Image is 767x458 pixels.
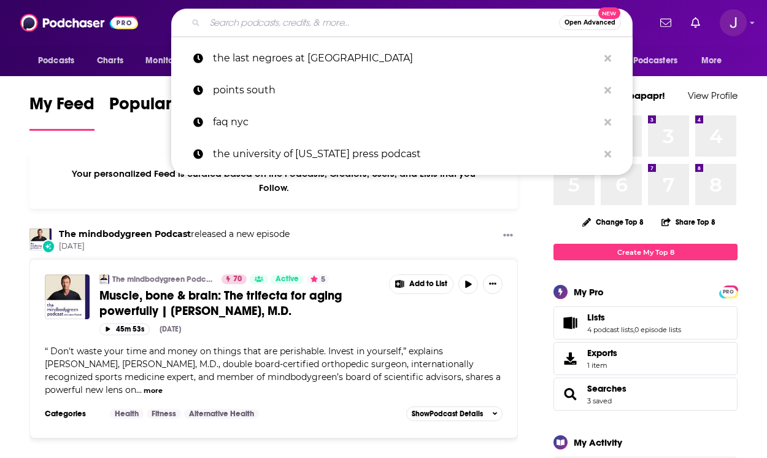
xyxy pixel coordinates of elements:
[171,138,633,170] a: the university of [US_STATE] press podcast
[409,279,447,289] span: Add to List
[720,9,747,36] button: Show profile menu
[97,52,123,69] span: Charts
[693,49,738,72] button: open menu
[565,20,615,26] span: Open Advanced
[587,383,626,394] a: Searches
[29,228,52,250] img: The mindbodygreen Podcast
[587,361,617,370] span: 1 item
[99,288,342,319] span: Muscle, bone & brain: The trifecta for aging powerfully | [PERSON_NAME], M.D.
[390,275,453,293] button: Show More Button
[553,244,738,260] a: Create My Top 8
[145,52,189,69] span: Monitoring
[655,12,676,33] a: Show notifications dropdown
[634,325,681,334] a: 0 episode lists
[109,93,214,122] span: Popular Feed
[720,9,747,36] img: User Profile
[89,49,131,72] a: Charts
[688,90,738,101] a: View Profile
[45,409,100,419] h3: Categories
[661,210,716,234] button: Share Top 8
[59,241,290,252] span: [DATE]
[171,74,633,106] a: points south
[171,106,633,138] a: faq nyc
[59,228,290,240] h3: released a new episode
[59,228,191,239] a: The mindbodygreen Podcast
[29,93,94,131] a: My Feed
[109,93,214,131] a: Popular Feed
[144,386,163,396] button: more
[598,7,620,19] span: New
[29,49,90,72] button: open menu
[213,42,598,74] p: the last negroes at harvard
[233,273,242,285] span: 70
[160,325,181,333] div: [DATE]
[45,274,90,319] img: Muscle, bone & brain: The trifecta for aging powerfully | Vonda Wright, M.D.
[721,287,736,296] a: PRO
[619,52,677,69] span: For Podcasters
[701,52,722,69] span: More
[406,406,503,421] button: ShowPodcast Details
[720,9,747,36] span: Logged in as josephpapapr
[222,274,247,284] a: 70
[42,239,55,253] div: New Episode
[110,409,144,419] a: Health
[553,378,738,411] span: Searches
[574,286,604,298] div: My Pro
[611,49,695,72] button: open menu
[99,288,380,319] a: Muscle, bone & brain: The trifecta for aging powerfully | [PERSON_NAME], M.D.
[587,312,681,323] a: Lists
[213,106,598,138] p: faq nyc
[171,9,633,37] div: Search podcasts, credits, & more...
[38,52,74,69] span: Podcasts
[276,273,299,285] span: Active
[483,274,503,294] button: Show More Button
[553,342,738,375] a: Exports
[587,325,633,334] a: 4 podcast lists
[171,42,633,74] a: the last negroes at [GEOGRAPHIC_DATA]
[213,74,598,106] p: points south
[307,274,329,284] button: 5
[633,325,634,334] span: ,
[559,15,621,30] button: Open AdvancedNew
[558,350,582,367] span: Exports
[99,274,109,284] img: The mindbodygreen Podcast
[553,306,738,340] span: Lists
[558,314,582,332] a: Lists
[45,346,501,395] span: “ Don't waste your time and money on things that are perishable. Invest in yourself,” explains [P...
[271,274,304,284] a: Active
[29,93,94,122] span: My Feed
[29,153,518,209] div: Your personalized Feed is curated based on the Podcasts, Creators, Users, and Lists that you Follow.
[112,274,214,284] a: The mindbodygreen Podcast
[213,138,598,170] p: the university of arizona press podcast
[575,214,651,230] button: Change Top 8
[686,12,705,33] a: Show notifications dropdown
[558,386,582,403] a: Searches
[587,347,617,359] span: Exports
[147,409,181,419] a: Fitness
[587,312,605,323] span: Lists
[205,13,559,33] input: Search podcasts, credits, & more...
[99,324,150,335] button: 45m 53s
[721,287,736,297] span: PRO
[498,228,518,244] button: Show More Button
[136,384,142,395] span: ...
[587,397,612,405] a: 3 saved
[137,49,205,72] button: open menu
[412,409,483,418] span: Show Podcast Details
[20,11,138,34] img: Podchaser - Follow, Share and Rate Podcasts
[184,409,259,419] a: Alternative Health
[574,437,622,448] div: My Activity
